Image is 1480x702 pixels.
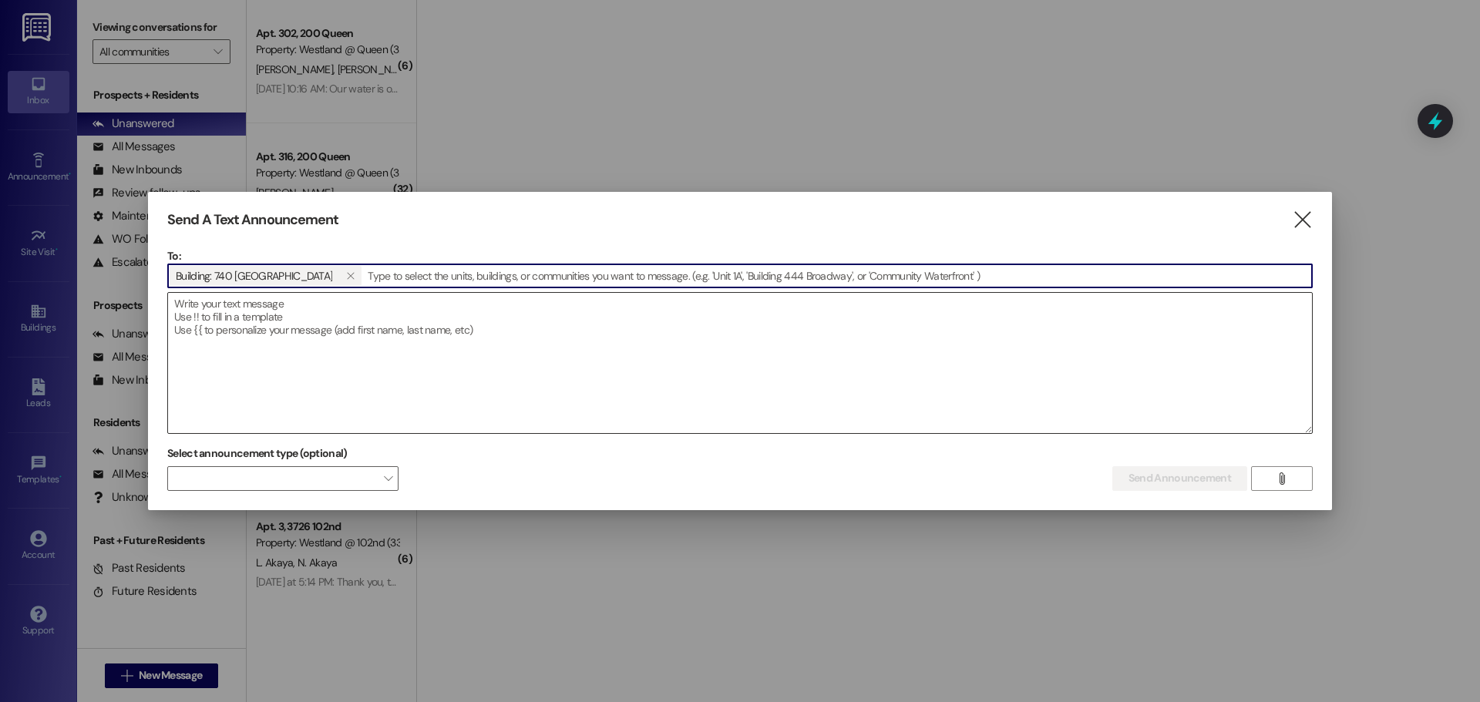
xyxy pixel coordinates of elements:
[1276,472,1287,485] i: 
[363,264,1312,287] input: Type to select the units, buildings, or communities you want to message. (e.g. 'Unit 1A', 'Buildi...
[1128,470,1231,486] span: Send Announcement
[167,248,1313,264] p: To:
[346,270,355,282] i: 
[1112,466,1247,491] button: Send Announcement
[167,442,348,465] label: Select announcement type (optional)
[176,266,332,286] span: Building: 740 El Segundo
[167,211,338,229] h3: Send A Text Announcement
[338,266,362,286] button: Building: 740 El Segundo
[1292,212,1313,228] i: 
